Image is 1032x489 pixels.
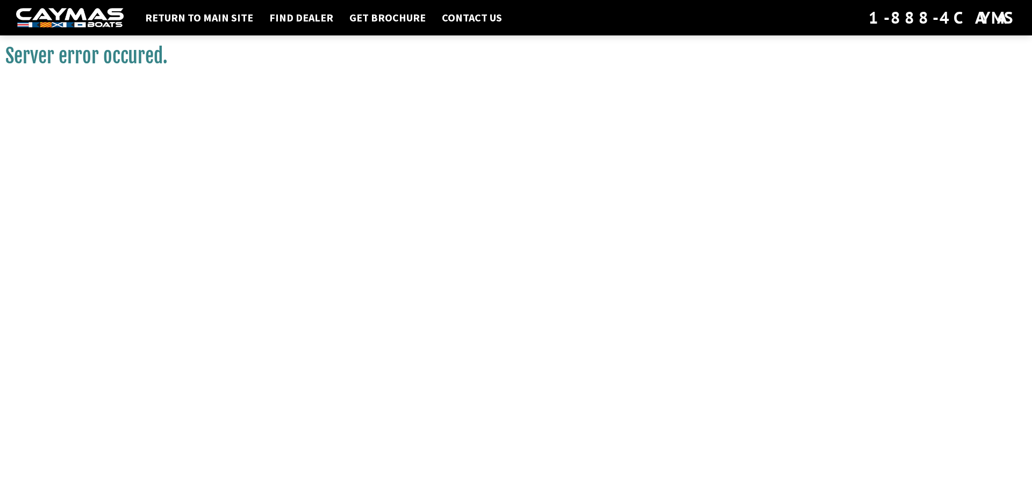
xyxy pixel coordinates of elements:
img: white-logo-c9c8dbefe5ff5ceceb0f0178aa75bf4bb51f6bca0971e226c86eb53dfe498488.png [16,8,124,28]
a: Get Brochure [344,11,431,25]
div: 1-888-4CAYMAS [869,6,1016,30]
a: Find Dealer [264,11,339,25]
h1: Server error occured. [5,44,1027,68]
a: Return to main site [140,11,259,25]
a: Contact Us [436,11,507,25]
